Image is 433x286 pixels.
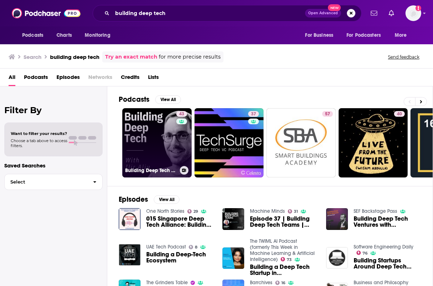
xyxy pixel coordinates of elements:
a: 29 [187,209,198,214]
a: Software Engineering Daily [354,244,413,250]
a: Barrchives [250,280,272,286]
img: Building a Deep-Tech Ecosystem [119,244,141,266]
a: 40 [339,108,408,177]
a: Credits [121,71,139,86]
span: 8 [195,246,197,249]
span: 57 [325,111,330,118]
p: Saved Searches [4,162,103,169]
span: 37 [251,111,256,118]
h2: Filter By [4,105,103,115]
img: Podchaser - Follow, Share and Rate Podcasts [12,6,80,20]
a: 73 [281,257,292,261]
a: Show notifications dropdown [386,7,397,19]
span: 73 [287,258,292,261]
a: The TWIML AI Podcast (formerly This Week in Machine Learning & Artificial Intelligence) [250,238,315,262]
a: Charts [52,29,76,42]
span: Podcasts [22,30,43,40]
a: The Grinders Table [146,280,188,286]
a: Building a Deep Tech Startup in NLP with Nasrin Mostafazadeh [250,264,318,276]
span: for more precise results [159,53,221,61]
span: 40 [397,111,402,118]
a: 31 [288,209,298,214]
span: Select [5,180,87,184]
span: Charts [56,30,72,40]
a: Building a Deep-Tech Ecosystem [146,251,214,264]
a: 43 [176,111,187,117]
button: Select [4,174,103,190]
a: EpisodesView All [119,195,179,204]
div: Search podcasts, credits, & more... [93,5,361,21]
a: 57 [322,111,333,117]
button: open menu [300,29,342,42]
img: Episode 37 | Building Deep Tech Teams | Vonni Williams [222,208,244,230]
a: 43Building Deep Tech with [PERSON_NAME] [122,108,192,177]
a: Episode 37 | Building Deep Tech Teams | Vonni Williams [250,216,318,228]
span: Podcasts [24,71,48,86]
span: Building Startups Around Deep Tech Innovations with [PERSON_NAME] [354,257,421,270]
a: 37 [248,111,259,117]
button: open menu [390,29,416,42]
span: Building Deep Tech Ventures with [PERSON_NAME] [354,216,421,228]
img: 015 Singapore Deep Tech Alliance: Building Deep Tech Companies [119,208,141,230]
a: Building Startups Around Deep Tech Innovations with Fernando Gómez-Baquero [354,257,421,270]
a: Lists [148,71,159,86]
span: Open Advanced [308,11,338,15]
span: 76 [363,252,368,255]
span: 43 [179,111,184,118]
img: Building Deep Tech Ventures with Amine Staali [326,208,348,230]
span: 31 [294,210,298,213]
svg: Add a profile image [415,5,421,11]
a: Try an exact match [105,53,157,61]
button: Show profile menu [405,5,421,21]
span: Logged in as Isabellaoidem [405,5,421,21]
span: Want to filter your results? [11,131,67,136]
img: Building Startups Around Deep Tech Innovations with Fernando Gómez-Baquero [326,247,348,269]
input: Search podcasts, credits, & more... [112,7,305,19]
a: Business and Philosophy [354,280,408,286]
span: Choose a tab above to access filters. [11,138,67,148]
button: open menu [342,29,391,42]
span: 16 [281,281,285,285]
h3: Building Deep Tech with [PERSON_NAME] [125,167,177,174]
button: open menu [17,29,53,42]
span: New [328,4,341,11]
span: More [395,30,407,40]
span: 29 [193,210,198,213]
a: All [9,71,15,86]
button: open menu [80,29,119,42]
a: 40 [394,111,405,117]
a: 8 [189,245,198,249]
img: Building a Deep Tech Startup in NLP with Nasrin Mostafazadeh [222,247,244,269]
a: Show notifications dropdown [368,7,380,19]
button: View All [155,95,181,104]
h3: Search [24,54,41,60]
span: For Podcasters [346,30,381,40]
a: 57 [266,108,336,177]
h2: Podcasts [119,95,149,104]
button: Send feedback [386,54,422,60]
a: Episodes [56,71,80,86]
a: 015 Singapore Deep Tech Alliance: Building Deep Tech Companies [146,216,214,228]
a: 76 [356,251,368,255]
a: Building Deep Tech Ventures with Amine Staali [354,216,421,228]
span: Monitoring [85,30,110,40]
a: One North Stories [146,208,184,214]
a: 16 [275,281,286,285]
h2: Episodes [119,195,148,204]
span: Building a Deep Tech Startup in [GEOGRAPHIC_DATA] with [PERSON_NAME] [250,264,318,276]
img: User Profile [405,5,421,21]
a: 37 [195,108,264,177]
button: Open AdvancedNew [305,9,341,17]
span: Episode 37 | Building Deep Tech Teams | [PERSON_NAME] [250,216,318,228]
